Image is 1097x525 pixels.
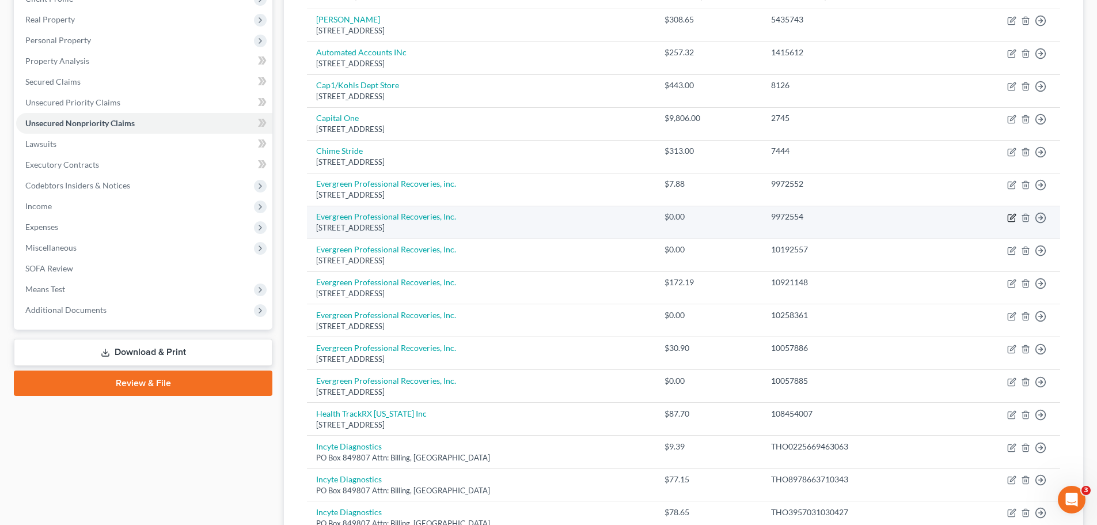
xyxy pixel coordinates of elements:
[771,178,938,190] div: 9972552
[316,310,456,320] a: Evergreen Professional Recoveries, Inc.
[25,97,120,107] span: Unsecured Priority Claims
[771,441,938,452] div: THO0225669463063
[25,35,91,45] span: Personal Property
[25,222,58,232] span: Expenses
[25,180,130,190] span: Codebtors Insiders & Notices
[316,474,382,484] a: Incyte Diagnostics
[316,255,646,266] div: [STREET_ADDRESS]
[665,277,753,288] div: $172.19
[316,91,646,102] div: [STREET_ADDRESS]
[665,474,753,485] div: $77.15
[1058,486,1085,513] iframe: Intercom live chat
[316,343,456,353] a: Evergreen Professional Recoveries, Inc.
[25,56,89,66] span: Property Analysis
[316,354,646,365] div: [STREET_ADDRESS]
[771,47,938,58] div: 1415612
[25,139,56,149] span: Lawsuits
[771,408,938,420] div: 108454007
[665,47,753,58] div: $257.32
[665,145,753,157] div: $313.00
[665,112,753,124] div: $9,806.00
[316,146,363,156] a: Chime Stride
[25,14,75,24] span: Real Property
[665,80,753,91] div: $443.00
[316,387,646,398] div: [STREET_ADDRESS]
[316,409,427,418] a: Health TrackRX [US_STATE] Inc
[665,309,753,321] div: $0.00
[771,80,938,91] div: 8126
[771,14,938,25] div: 5435743
[25,118,135,128] span: Unsecured Nonpriority Claims
[1081,486,1091,495] span: 3
[16,134,272,154] a: Lawsuits
[316,157,646,168] div: [STREET_ADDRESS]
[316,47,407,57] a: Automated Accounts INc
[16,92,272,113] a: Unsecured Priority Claims
[16,113,272,134] a: Unsecured Nonpriority Claims
[316,376,456,386] a: Evergreen Professional Recoveries, Inc.
[16,258,272,279] a: SOFA Review
[771,474,938,485] div: THO8978663710343
[771,342,938,354] div: 10057886
[316,288,646,299] div: [STREET_ADDRESS]
[665,441,753,452] div: $9.39
[316,321,646,332] div: [STREET_ADDRESS]
[665,211,753,222] div: $0.00
[316,507,382,517] a: Incyte Diagnostics
[316,190,646,201] div: [STREET_ADDRESS]
[25,305,107,315] span: Additional Documents
[316,277,456,287] a: Evergreen Professional Recoveries, Inc.
[665,178,753,190] div: $7.88
[771,277,938,288] div: 10921148
[316,222,646,233] div: [STREET_ADDRESS]
[665,408,753,420] div: $87.70
[771,375,938,387] div: 10057885
[316,211,456,221] a: Evergreen Professional Recoveries, Inc.
[316,485,646,496] div: PO Box 849807 Attn: Billing, [GEOGRAPHIC_DATA]
[25,201,52,211] span: Income
[316,113,359,123] a: Capital One
[316,452,646,463] div: PO Box 849807 Attn: Billing, [GEOGRAPHIC_DATA]
[771,507,938,518] div: THO3957031030427
[771,309,938,321] div: 10258361
[25,160,99,169] span: Executory Contracts
[316,25,646,36] div: [STREET_ADDRESS]
[771,145,938,157] div: 7444
[771,244,938,255] div: 10192557
[665,375,753,387] div: $0.00
[16,51,272,71] a: Property Analysis
[665,244,753,255] div: $0.00
[25,243,77,252] span: Miscellaneous
[771,112,938,124] div: 2745
[25,77,81,86] span: Secured Claims
[316,420,646,430] div: [STREET_ADDRESS]
[316,124,646,135] div: [STREET_ADDRESS]
[316,58,646,69] div: [STREET_ADDRESS]
[665,14,753,25] div: $308.65
[316,441,382,451] a: Incyte Diagnostics
[25,284,65,294] span: Means Test
[14,339,272,366] a: Download & Print
[665,342,753,354] div: $30.90
[316,14,380,24] a: [PERSON_NAME]
[665,507,753,518] div: $78.65
[316,244,456,254] a: Evergreen Professional Recoveries, Inc.
[16,154,272,175] a: Executory Contracts
[14,371,272,396] a: Review & File
[316,179,456,188] a: Evergreen Professional Recoveries, inc.
[771,211,938,222] div: 9972554
[316,80,399,90] a: Cap1/Kohls Dept Store
[16,71,272,92] a: Secured Claims
[25,263,73,273] span: SOFA Review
